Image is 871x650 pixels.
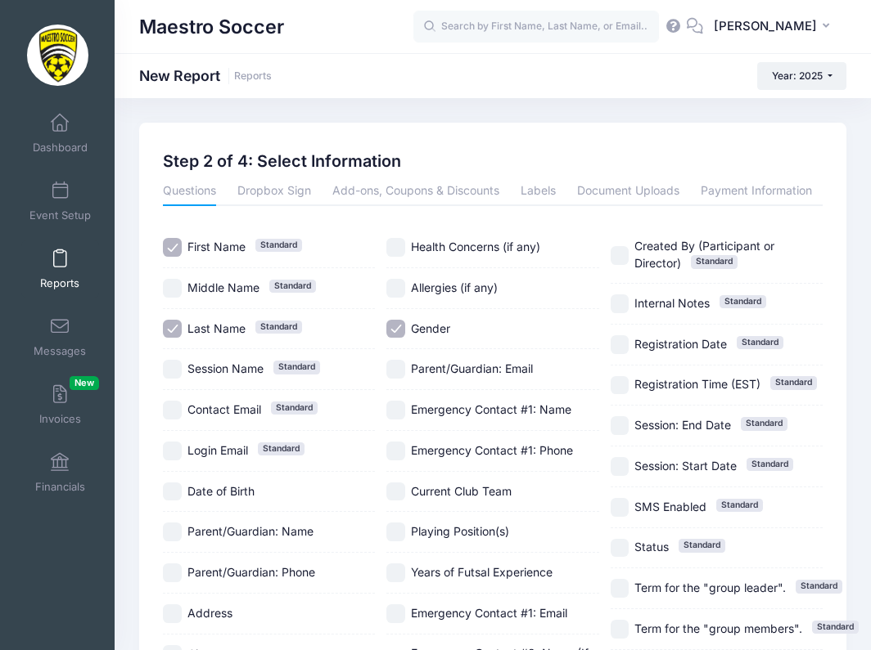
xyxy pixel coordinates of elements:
span: Contact Email [187,402,261,416]
span: Event Setup [29,208,91,222]
input: Years of Futsal Experience [386,563,405,582]
span: Financials [35,480,85,494]
input: Parent/Guardian: Name [163,522,182,541]
input: Emergency Contact #1: Name [386,401,405,419]
span: Health Concerns (if any) [411,240,540,253]
span: Middle Name [187,280,259,294]
input: Login EmailStandard [163,442,182,460]
span: Emergency Contact #1: Phone [411,443,573,457]
input: Session: Start DateStandard [611,457,630,476]
span: Parent/Guardian: Email [411,361,533,375]
span: Standard [255,321,302,334]
span: Dashboard [33,141,88,155]
span: New [70,376,99,390]
span: First Name [187,240,246,253]
a: Dashboard [21,105,99,162]
input: Term for the "group leader".Standard [611,579,630,598]
input: Session: End DateStandard [611,416,630,435]
span: Current Club Team [411,484,512,498]
input: Term for the "group members".Standard [611,620,630,639]
span: Term for the "group leader". [634,581,786,594]
a: Labels [521,177,556,206]
input: Created By (Participant or Director)Standard [611,246,630,265]
input: Search by First Name, Last Name, or Email... [413,11,659,43]
span: Allergies (if any) [411,280,498,294]
span: Standard [255,239,302,252]
a: Dropbox Sign [237,177,311,206]
span: Playing Position(s) [411,524,509,538]
span: Standard [269,280,316,293]
span: Messages [34,344,86,358]
span: Term for the "group members". [634,621,802,635]
a: Add-ons, Coupons & Discounts [332,177,499,206]
span: Standard [691,255,738,268]
a: Payment Information [701,177,812,206]
input: Gender [386,320,405,338]
a: Reports [234,70,272,83]
button: [PERSON_NAME] [703,8,846,46]
span: Standard [770,376,817,389]
img: Maestro Soccer [27,25,88,86]
input: Parent/Guardian: Phone [163,563,182,582]
span: Last Name [187,321,246,335]
a: InvoicesNew [21,376,99,433]
span: Standard [271,401,318,415]
a: Document Uploads [577,177,679,206]
span: Session: End Date [634,418,731,432]
input: First NameStandard [163,238,182,257]
span: Standard [812,621,859,634]
span: Session: Start Date [634,459,737,473]
span: Status [634,540,669,554]
input: Allergies (if any) [386,279,405,298]
button: Year: 2025 [757,62,846,90]
input: Emergency Contact #1: Email [386,604,405,623]
a: Financials [21,444,99,501]
span: Invoices [39,412,81,426]
input: StatusStandard [611,539,630,558]
a: Messages [21,308,99,365]
span: Created By (Participant or Director) [634,239,774,270]
span: Session Name [187,361,264,375]
input: Playing Position(s) [386,522,405,541]
input: Contact EmailStandard [163,401,182,419]
span: Standard [747,458,793,471]
span: Standard [716,499,763,512]
input: Registration DateStandard [611,335,630,354]
span: Standard [720,295,766,308]
a: Event Setup [21,173,99,230]
span: Registration Time (EST) [634,377,760,391]
span: Internal Notes [634,296,710,310]
input: Middle NameStandard [163,279,182,298]
span: Parent/Guardian: Name [187,524,314,538]
span: Date of Birth [187,484,255,498]
input: Current Club Team [386,482,405,501]
span: [PERSON_NAME] [714,17,817,35]
span: Standard [273,361,320,374]
span: Registration Date [634,337,727,351]
a: Reports [21,240,99,298]
input: Parent/Guardian: Email [386,360,405,379]
span: Emergency Contact #1: Email [411,606,567,620]
h1: New Report [139,67,272,84]
input: SMS EnabledStandard [611,498,630,517]
a: Questions [163,177,216,206]
span: Standard [258,442,305,455]
input: Health Concerns (if any) [386,238,405,257]
input: Session NameStandard [163,360,182,379]
h1: Maestro Soccer [139,8,284,46]
span: Standard [796,580,842,593]
input: Emergency Contact #1: Phone [386,442,405,460]
input: Address [163,604,182,623]
span: Standard [679,539,725,552]
span: Standard [741,417,788,430]
span: Emergency Contact #1: Name [411,402,571,416]
span: Parent/Guardian: Phone [187,565,315,579]
span: Address [187,606,232,620]
h2: Step 2 of 4: Select Information [163,152,401,172]
span: Gender [411,321,450,335]
input: Last NameStandard [163,320,182,338]
span: SMS Enabled [634,500,706,513]
span: Reports [40,276,79,290]
input: Registration Time (EST)Standard [611,376,630,395]
span: Years of Futsal Experience [411,565,553,579]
